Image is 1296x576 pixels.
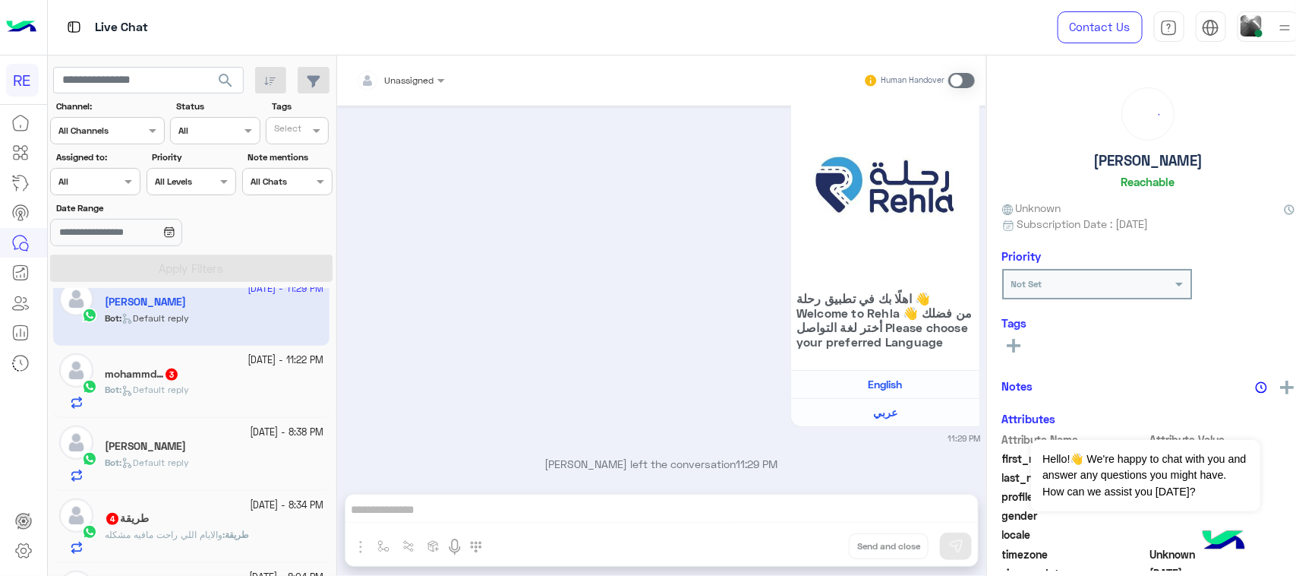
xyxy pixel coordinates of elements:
[56,100,162,113] label: Channel:
[1002,249,1042,263] h6: Priority
[1202,19,1219,36] img: tab
[1093,152,1203,169] h5: [PERSON_NAME]
[1002,379,1033,393] h6: Notes
[1149,508,1294,524] span: null
[1058,11,1143,43] a: Contact Us
[1002,432,1147,448] span: Attribute Name
[1002,200,1061,216] span: Unknown
[1160,19,1178,36] img: tab
[1149,546,1294,562] span: Unknown
[1149,527,1294,543] span: null
[225,529,249,540] span: طريقة
[82,379,97,394] img: WhatsApp
[56,201,235,215] label: Date Range
[176,100,259,113] label: Status
[1002,412,1056,426] h6: Attributes
[82,524,97,540] img: WhatsApp
[105,512,149,525] h5: طريقة
[59,498,93,533] img: defaultAdmin.png
[105,384,121,395] b: :
[82,451,97,467] img: WhatsApp
[1002,451,1147,467] span: first_name
[56,150,139,164] label: Assigned to:
[106,513,118,525] span: 4
[1255,381,1267,394] img: notes
[342,456,980,472] p: [PERSON_NAME] left the conversation
[248,353,323,368] small: [DATE] - 11:22 PM
[948,432,980,445] small: 11:29 PM
[869,378,903,391] span: English
[6,11,36,43] img: Logo
[1002,316,1294,330] h6: Tags
[105,384,119,395] span: Bot
[216,71,235,90] span: search
[207,67,244,100] button: search
[1002,489,1147,505] span: profile_pic
[105,440,186,453] h5: مالك الرويلي
[121,384,189,395] span: Default reply
[59,426,93,460] img: defaultAdmin.png
[222,529,249,540] b: :
[1121,175,1175,188] h6: Reachable
[1002,508,1147,524] span: gender
[250,426,323,440] small: [DATE] - 8:38 PM
[1011,278,1042,290] b: Not Set
[272,122,301,139] div: Select
[250,498,323,513] small: [DATE] - 8:34 PM
[152,150,235,164] label: Priority
[1002,527,1147,543] span: locale
[881,74,945,87] small: Human Handover
[796,291,974,349] span: اهلًا بك في تطبيق رحلة 👋 Welcome to Rehla 👋 من فضلك أختر لغة التواصل Please choose your preferred...
[873,406,897,419] span: عربي
[1197,515,1250,568] img: hulul-logo.png
[1154,11,1184,43] a: tab
[6,64,39,97] div: RE
[121,457,189,468] span: Default reply
[59,353,93,388] img: defaultAdmin.png
[95,17,148,38] p: Live Chat
[849,533,929,559] button: Send and close
[50,255,333,282] button: Apply Filters
[1126,92,1170,136] div: loading...
[384,74,434,86] span: Unassigned
[105,529,222,540] span: والايام اللي راحت مافيه مشكله
[1276,18,1294,37] img: profile
[736,457,778,470] span: 11:29 PM
[272,100,330,113] label: Tags
[65,17,84,36] img: tab
[248,150,330,164] label: Note mentions
[1017,216,1148,232] span: Subscription Date : [DATE]
[1031,440,1260,511] span: Hello!👋 We're happy to chat with you and answer any questions you might have. How can we assist y...
[1002,546,1147,562] span: timezone
[1280,381,1294,394] img: add
[166,369,178,381] span: 3
[1241,15,1262,36] img: userImage
[105,457,121,468] b: :
[105,368,179,381] h5: mohammd…
[796,97,974,275] img: 88.jpg
[1002,470,1147,486] span: last_name
[105,457,119,468] span: Bot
